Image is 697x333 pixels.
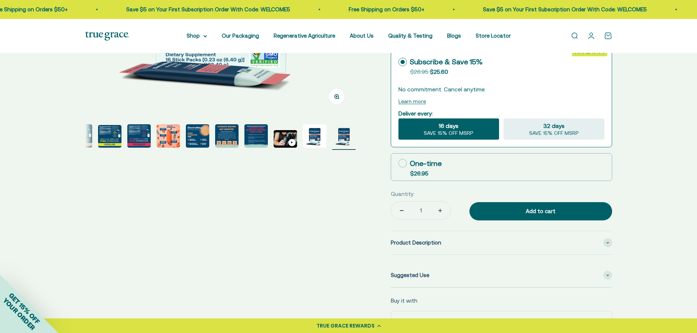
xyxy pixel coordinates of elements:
span: Product Description [391,238,441,247]
a: Free Shipping on Orders $50+ [347,6,423,12]
span: GET 15% OFF [7,291,41,325]
button: Go to item 5 [98,125,121,150]
div: Add to cart [484,207,597,216]
button: Go to item 10 [244,124,268,150]
img: ElectroMag™ [127,124,151,148]
p: Buy it with [391,296,417,305]
img: Magnesium for heart health and stress support* Chloride to support pH balance and oxygen flow* So... [157,124,180,148]
p: Save $5 on Your First Subscription Order With Code: WELCOME5 [481,5,645,14]
button: Go to item 11 [274,130,297,150]
a: Quality & Testing [388,33,432,39]
summary: Product Description [391,231,612,254]
a: Store Locator [476,33,511,39]
a: Our Packaging [222,33,259,39]
img: ElectroMag™ [332,124,356,148]
button: Increase quantity [430,202,451,219]
button: Decrease quantity [391,202,412,219]
img: Everyone needs true hydration. From your extreme athletes to you weekend warriors, ElectroMag giv... [215,124,239,148]
button: Go to item 13 [332,124,356,150]
span: YOUR ORDER [1,296,37,332]
label: Quantity: [391,190,415,198]
img: ElectroMag™ [303,124,326,148]
img: Rapid Hydration For: - Exercise endurance* - Stress support* - Electrolyte replenishment* - Muscl... [186,124,209,148]
summary: Suggested Use [391,264,612,287]
button: Go to item 12 [303,124,326,150]
button: Go to item 6 [127,124,151,150]
button: Go to item 7 [157,124,180,150]
summary: Shop [187,31,207,40]
a: Regenerative Agriculture [274,33,335,39]
img: ElectroMag™ [98,125,121,148]
div: TRUE GRACE REWARDS [316,322,375,330]
button: Go to item 9 [215,124,239,150]
a: Blogs [447,33,461,39]
img: ElectroMag™ [244,124,268,148]
p: Save $5 on Your First Subscription Order With Code: WELCOME5 [124,5,288,14]
a: About Us [350,33,374,39]
button: Add to cart [469,202,612,220]
span: Suggested Use [391,271,429,280]
button: Go to item 8 [186,124,209,150]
